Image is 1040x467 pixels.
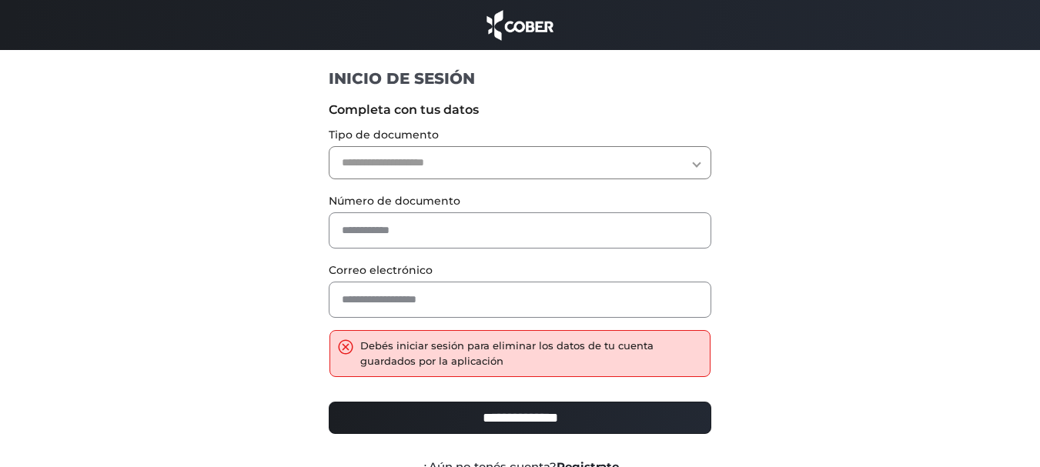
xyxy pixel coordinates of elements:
[329,101,711,119] label: Completa con tus datos
[329,127,711,143] label: Tipo de documento
[483,8,558,42] img: cober_marca.png
[329,193,711,209] label: Número de documento
[329,68,711,88] h1: INICIO DE SESIÓN
[360,339,702,369] div: Debés iniciar sesión para eliminar los datos de tu cuenta guardados por la aplicación
[329,262,711,279] label: Correo electrónico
